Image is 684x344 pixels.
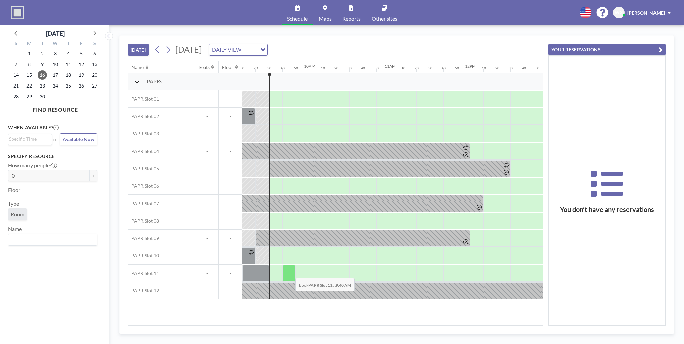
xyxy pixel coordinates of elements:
div: Search for option [209,44,267,55]
span: Saturday, September 20, 2025 [90,70,99,80]
span: Wednesday, September 3, 2025 [51,49,60,58]
span: Saturday, September 27, 2025 [90,81,99,91]
div: [DATE] [46,28,65,38]
span: PAPR Slot 10 [128,253,159,259]
span: - [219,200,242,207]
div: Seats [199,64,210,70]
span: Friday, September 5, 2025 [77,49,86,58]
span: - [219,113,242,119]
div: 30 [267,66,271,70]
b: PAPR Slot 11 [308,283,332,288]
span: - [219,235,242,241]
button: YOUR RESERVATIONS [548,44,666,55]
div: Search for option [8,134,52,144]
div: 30 [509,66,513,70]
span: Friday, September 19, 2025 [77,70,86,80]
div: 10 [321,66,325,70]
span: Maps [319,16,332,21]
span: - [219,96,242,102]
span: or [53,136,58,143]
span: Sunday, September 21, 2025 [11,81,21,91]
div: T [62,40,75,48]
label: How many people? [8,162,57,169]
span: - [195,218,218,224]
div: 12PM [465,64,476,69]
span: PAPR Slot 11 [128,270,159,276]
label: Floor [8,187,20,193]
div: 30 [428,66,432,70]
div: 50 [294,66,298,70]
div: Name [131,64,144,70]
div: Search for option [8,234,97,245]
span: - [195,166,218,172]
span: Sunday, September 7, 2025 [11,60,21,69]
img: organization-logo [11,6,24,19]
span: PAPR Slot 08 [128,218,159,224]
span: Saturday, September 6, 2025 [90,49,99,58]
span: PAPR Slot 03 [128,131,159,137]
span: Friday, September 26, 2025 [77,81,86,91]
div: 10 [401,66,405,70]
span: Friday, September 12, 2025 [77,60,86,69]
input: Search for option [243,45,256,54]
div: 50 [535,66,539,70]
span: PAPRs [147,78,162,85]
span: Tuesday, September 2, 2025 [38,49,47,58]
span: PAPR Slot 09 [128,235,159,241]
span: Thursday, September 11, 2025 [64,60,73,69]
span: - [195,200,218,207]
span: - [195,148,218,154]
span: Thursday, September 25, 2025 [64,81,73,91]
span: Saturday, September 13, 2025 [90,60,99,69]
span: - [195,235,218,241]
button: Available Now [60,133,97,145]
span: - [219,218,242,224]
input: Search for option [9,135,48,143]
span: Tuesday, September 23, 2025 [38,81,47,91]
span: Monday, September 29, 2025 [24,92,34,101]
div: 40 [442,66,446,70]
span: Thursday, September 18, 2025 [64,70,73,80]
h3: Specify resource [8,153,97,159]
span: Wednesday, September 24, 2025 [51,81,60,91]
div: 10AM [304,64,315,69]
span: - [195,131,218,137]
span: Sunday, September 28, 2025 [11,92,21,101]
span: [PERSON_NAME] [627,10,665,16]
span: Thursday, September 4, 2025 [64,49,73,58]
label: Name [8,226,22,232]
span: Schedule [287,16,308,21]
span: Wednesday, September 10, 2025 [51,60,60,69]
div: 40 [281,66,285,70]
span: - [219,183,242,189]
span: - [219,288,242,294]
div: Floor [222,64,233,70]
div: 20 [334,66,338,70]
span: Monday, September 22, 2025 [24,81,34,91]
div: S [10,40,23,48]
span: - [219,270,242,276]
span: - [195,270,218,276]
span: Wednesday, September 17, 2025 [51,70,60,80]
div: F [75,40,88,48]
span: Tuesday, September 9, 2025 [38,60,47,69]
span: PAPR Slot 04 [128,148,159,154]
div: 11AM [385,64,396,69]
span: PAPR Slot 01 [128,96,159,102]
div: 40 [522,66,526,70]
span: - [219,148,242,154]
span: Other sites [372,16,397,21]
div: W [49,40,62,48]
span: - [219,131,242,137]
div: M [23,40,36,48]
span: - [195,113,218,119]
span: - [195,253,218,259]
div: 50 [455,66,459,70]
span: Monday, September 15, 2025 [24,70,34,80]
label: Type [8,200,19,207]
span: - [219,253,242,259]
span: - [195,288,218,294]
span: DAILY VIEW [211,45,243,54]
span: Reports [342,16,361,21]
span: PAPR Slot 06 [128,183,159,189]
